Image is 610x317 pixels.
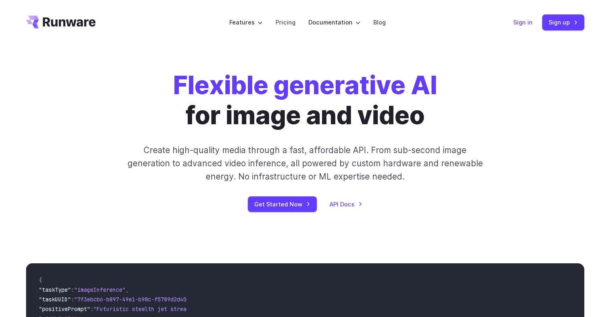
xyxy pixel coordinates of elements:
a: Pricing [276,18,296,27]
span: : [90,305,93,313]
p: Create high-quality media through a fast, affordable API. From sub-second image generation to adv... [126,143,484,184]
span: "imageInference" [74,286,126,293]
a: Blog [373,18,386,27]
a: API Docs [330,200,363,209]
span: "taskUUID" [39,296,71,303]
span: "Futuristic stealth jet streaking through a neon-lit cityscape with glowing purple exhaust" [93,305,385,313]
label: Documentation [308,18,361,27]
span: "taskType" [39,286,71,293]
span: "positivePrompt" [39,305,90,313]
a: Get Started Now [248,196,317,212]
span: : [71,286,74,293]
h1: for image and video [173,71,437,131]
span: "7f3ebcb6-b897-49e1-b98c-f5789d2d40d7" [74,296,196,303]
a: Go to / [26,16,96,28]
a: Sign up [542,14,584,30]
span: : [71,296,74,303]
span: , [126,286,129,293]
a: Sign in [513,18,533,27]
label: Features [229,18,263,27]
strong: Flexible generative AI [173,70,437,100]
span: { [39,277,42,284]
